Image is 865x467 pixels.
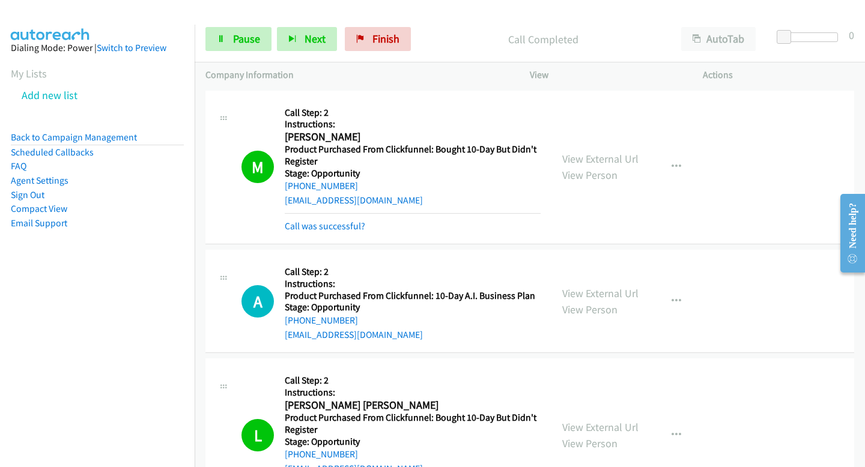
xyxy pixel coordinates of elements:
h2: [PERSON_NAME] [PERSON_NAME] [285,399,541,412]
a: Pause [205,27,272,51]
a: Scheduled Callbacks [11,146,94,158]
iframe: Resource Center [831,185,865,281]
h5: Stage: Opportunity [285,436,541,448]
h5: Stage: Opportunity [285,301,541,313]
p: View [530,68,681,82]
a: View Person [562,436,618,450]
a: View Person [562,168,618,182]
a: Add new list [22,88,77,102]
span: Finish [372,32,399,46]
div: Dialing Mode: Power | [11,41,184,55]
button: AutoTab [681,27,756,51]
button: Next [277,27,337,51]
a: Switch to Preview [97,42,166,53]
p: Company Information [205,68,508,82]
h2: [PERSON_NAME] [285,130,541,144]
div: Delay between calls (in seconds) [783,32,838,42]
h5: Instructions: [285,387,541,399]
h1: A [241,285,274,318]
a: Agent Settings [11,175,68,186]
a: Compact View [11,203,67,214]
a: Back to Campaign Management [11,131,137,143]
p: Call Completed [427,31,660,47]
h5: Call Step: 2 [285,266,541,278]
h1: M [241,151,274,183]
h5: Call Step: 2 [285,107,541,119]
a: [PHONE_NUMBER] [285,448,358,460]
p: Actions [703,68,854,82]
a: [EMAIL_ADDRESS][DOMAIN_NAME] [285,194,423,206]
a: Sign Out [11,189,44,200]
h5: Call Step: 2 [285,375,541,387]
h5: Instructions: [285,278,541,290]
span: Pause [233,32,260,46]
h1: L [241,419,274,451]
a: View Person [562,303,618,316]
h5: Product Purchased From Clickfunnel: Bought 10-Day But Didn't Register [285,412,541,435]
div: The call is yet to be attempted [241,285,274,318]
span: Next [305,32,326,46]
h5: Product Purchased From Clickfunnel: Bought 10-Day But Didn't Register [285,143,541,167]
a: View External Url [562,420,639,434]
a: [PHONE_NUMBER] [285,180,358,191]
a: [EMAIL_ADDRESS][DOMAIN_NAME] [285,329,423,340]
a: Email Support [11,217,67,229]
a: [PHONE_NUMBER] [285,315,358,326]
a: Finish [345,27,411,51]
h5: Stage: Opportunity [285,167,541,179]
a: FAQ [11,160,26,172]
h5: Instructions: [285,118,541,130]
div: 0 [849,27,854,43]
a: View External Url [562,152,639,166]
a: My Lists [11,67,47,80]
a: Call was successful? [285,220,365,232]
a: View External Url [562,286,639,300]
h5: Product Purchased From Clickfunnel: 10-Day A.I. Business Plan [285,290,541,302]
